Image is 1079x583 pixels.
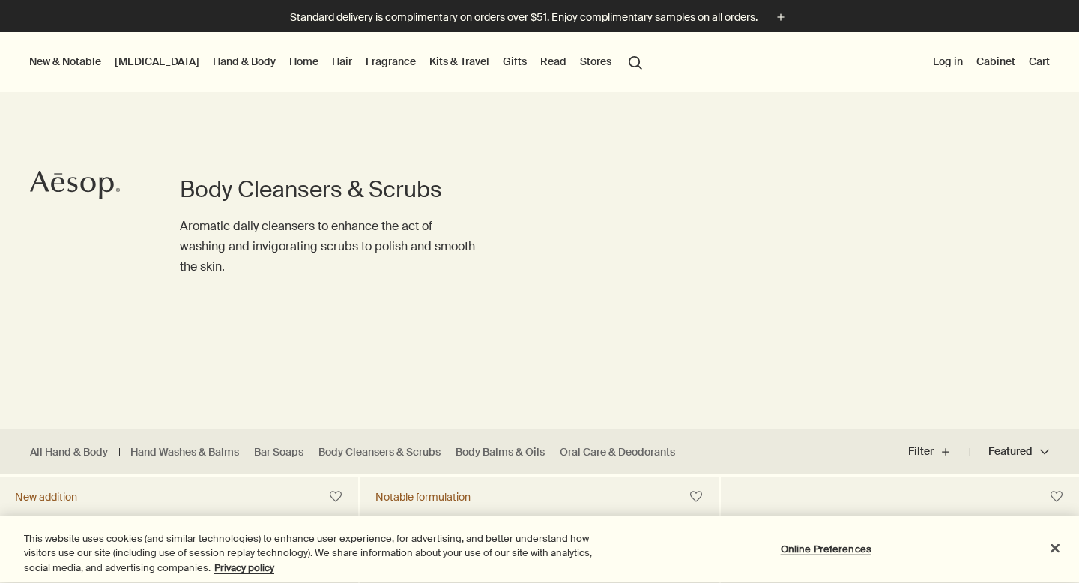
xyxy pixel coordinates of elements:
[1039,531,1072,564] button: Close
[286,52,321,71] a: Home
[180,175,480,205] h1: Body Cleansers & Scrubs
[254,445,303,459] a: Bar Soaps
[908,434,970,470] button: Filter
[537,52,569,71] a: Read
[214,561,274,574] a: More information about your privacy, opens in a new tab
[112,52,202,71] a: [MEDICAL_DATA]
[456,445,545,459] a: Body Balms & Oils
[180,216,480,277] p: Aromatic daily cleansers to enhance the act of washing and invigorating scrubs to polish and smoo...
[683,483,710,510] button: Save to cabinet
[26,32,649,92] nav: primary
[130,445,239,459] a: Hand Washes & Balms
[426,52,492,71] a: Kits & Travel
[930,52,966,71] button: Log in
[970,434,1049,470] button: Featured
[210,52,279,71] a: Hand & Body
[329,52,355,71] a: Hair
[30,445,108,459] a: All Hand & Body
[577,52,614,71] button: Stores
[290,10,758,25] p: Standard delivery is complimentary on orders over $51. Enjoy complimentary samples on all orders.
[15,490,77,504] div: New addition
[26,166,124,208] a: Aesop
[1026,52,1053,71] button: Cart
[30,170,120,200] svg: Aesop
[560,445,675,459] a: Oral Care & Deodorants
[375,490,471,504] div: Notable formulation
[930,32,1053,92] nav: supplementary
[500,52,530,71] a: Gifts
[973,52,1018,71] a: Cabinet
[1043,483,1070,510] button: Save to cabinet
[24,531,593,576] div: This website uses cookies (and similar technologies) to enhance user experience, for advertising,...
[290,9,789,26] button: Standard delivery is complimentary on orders over $51. Enjoy complimentary samples on all orders.
[318,445,441,459] a: Body Cleansers & Scrubs
[26,52,104,71] button: New & Notable
[779,534,873,564] button: Online Preferences, Opens the preference center dialog
[363,52,419,71] a: Fragrance
[322,483,349,510] button: Save to cabinet
[622,47,649,76] button: Open search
